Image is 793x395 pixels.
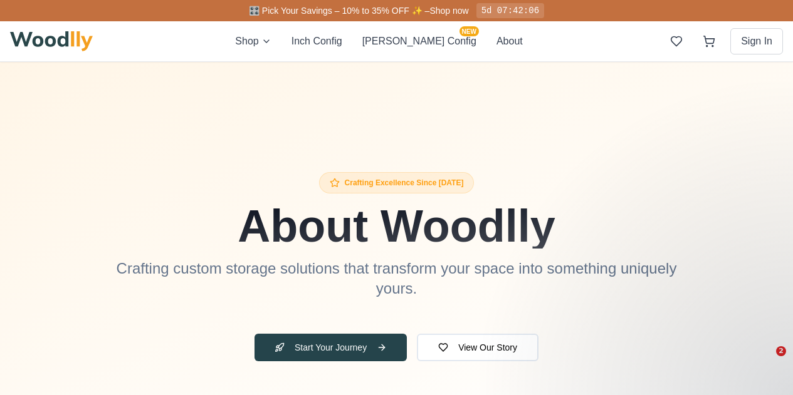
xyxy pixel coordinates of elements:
button: [PERSON_NAME] ConfigNEW [362,34,476,49]
button: About [496,34,523,49]
div: 5d 07:42:06 [476,3,544,18]
a: Shop now [429,6,468,16]
button: Start Your Journey [255,334,407,361]
p: Crafting custom storage solutions that transform your space into something uniquely yours. [116,259,678,299]
h1: About Woodlly [46,203,748,249]
button: Inch Config [291,34,342,49]
div: Crafting Excellence Since [DATE] [319,172,475,193]
span: 🎛️ Pick Your Savings – 10% to 35% OFF ✨ – [249,6,429,16]
button: View Our Story [417,334,538,361]
button: Shop [235,34,271,49]
span: 2 [776,346,786,356]
span: NEW [460,26,479,36]
iframe: Intercom live chat [750,346,780,376]
button: Sign In [730,28,783,54]
img: Woodlly [10,31,93,51]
